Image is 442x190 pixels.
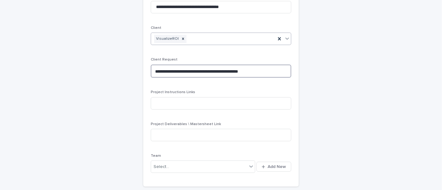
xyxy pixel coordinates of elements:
[268,165,286,169] span: Add New
[151,26,161,30] span: Client
[154,35,180,43] div: VisualizeROI
[151,122,221,126] span: Project Deliverables \ Mastersheet Link
[151,58,177,61] span: Client Request
[256,162,291,172] button: Add New
[151,154,161,158] span: Team
[154,164,169,170] div: Select...
[151,90,195,94] span: Project Instructions Links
